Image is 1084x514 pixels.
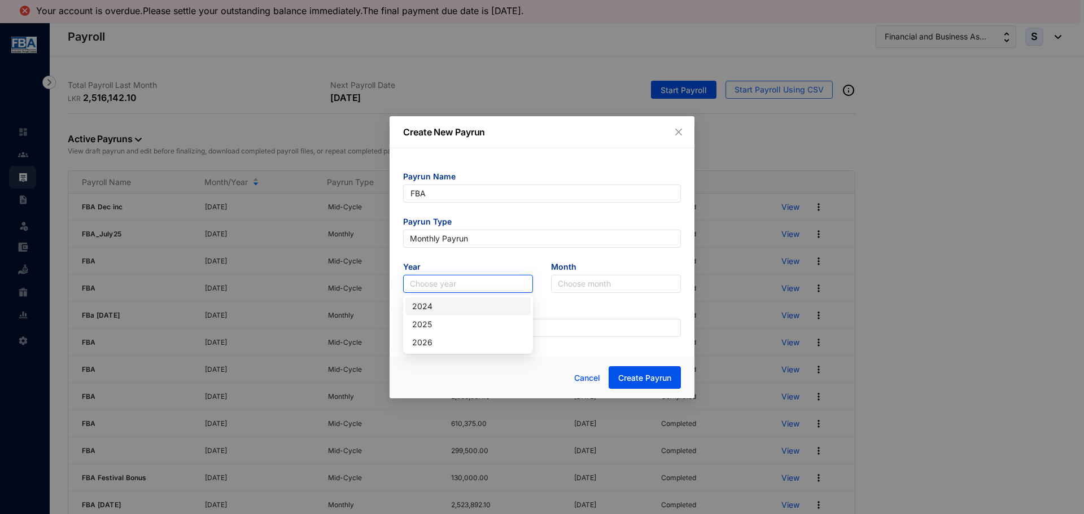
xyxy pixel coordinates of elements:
[403,184,681,203] input: Eg: November Payrun
[412,318,524,331] div: 2025
[403,171,681,184] span: Payrun Name
[609,366,681,389] button: Create Payrun
[412,300,524,313] div: 2024
[405,297,531,315] div: 2024
[672,126,685,138] button: Close
[405,315,531,333] div: 2025
[403,319,681,337] input: Eg: Salary November
[566,367,609,389] button: Cancel
[674,128,683,137] span: close
[412,336,524,349] div: 2026
[618,372,671,384] span: Create Payrun
[403,305,681,319] span: Default Remark
[574,372,600,384] span: Cancel
[403,216,681,230] span: Payrun Type
[410,230,674,247] span: Monthly Payrun
[551,261,681,275] span: Month
[403,261,533,275] span: Year
[403,125,681,139] p: Create New Payrun
[405,333,531,352] div: 2026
